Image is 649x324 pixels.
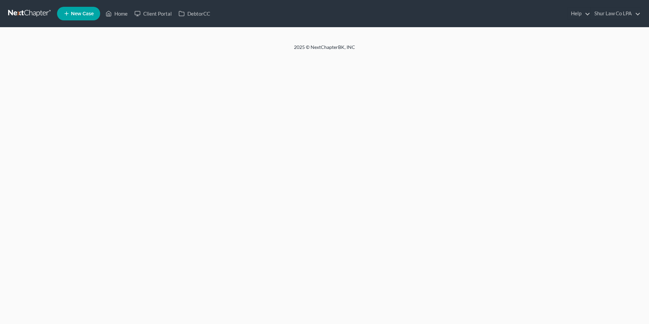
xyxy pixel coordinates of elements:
[102,7,131,20] a: Home
[131,7,175,20] a: Client Portal
[131,44,518,56] div: 2025 © NextChapterBK, INC
[591,7,641,20] a: Shur Law Co LPA
[568,7,590,20] a: Help
[175,7,214,20] a: DebtorCC
[57,7,100,20] new-legal-case-button: New Case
